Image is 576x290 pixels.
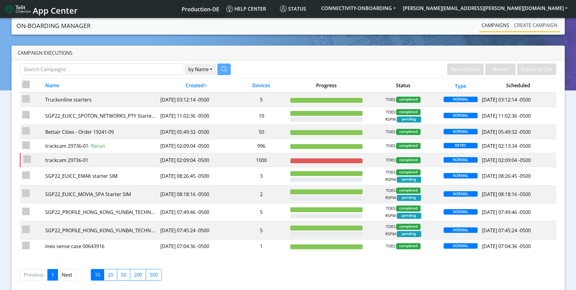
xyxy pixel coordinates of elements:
a: Your current platform instance [181,3,219,15]
span: NORMAL [444,97,478,102]
div: SGP22_EUICC_EMAK starter SIM [45,172,156,180]
td: [DATE] 07:49:46 -0500 [158,203,234,221]
span: TOES: [386,129,396,135]
td: [DATE] 02:09:04 -0500 [158,139,234,153]
button: Export to CSV [517,64,556,75]
span: Production-DE [182,5,219,13]
span: completed [396,143,421,149]
button: [PERSON_NAME][EMAIL_ADDRESS][PERSON_NAME][DOMAIN_NAME] [399,3,571,14]
div: trackcam 29736-01 [45,157,156,164]
span: [DATE] 07:04:36 -0500 [482,243,531,250]
span: RSPM: [385,195,397,201]
span: NORMAL [444,157,478,163]
th: Devices [235,78,288,93]
span: TOES: [386,243,396,249]
button: by Name [184,64,216,75]
span: [DATE] 08:26:45 -0500 [482,173,531,179]
a: Status [278,3,318,15]
td: 50 [235,125,288,139]
span: RSPM: [385,177,397,183]
div: Bettair Cities - Order 19241-09 [45,128,156,136]
td: 5 [235,203,288,221]
span: pending [397,116,421,123]
a: Help center [224,3,278,15]
label: 50 [117,269,130,281]
img: knowledge.svg [226,5,233,12]
td: [DATE] 05:49:32 -0500 [158,125,234,139]
span: TOES: [386,169,396,175]
span: completed [396,243,421,249]
div: ineo sense case 00643916 [45,243,156,250]
td: 3 [235,167,288,185]
span: [DATE] 03:12:14 -0500 [482,96,531,103]
td: [DATE] 02:09:04 -0500 [158,153,234,167]
span: completed [396,205,421,212]
span: completed [396,157,421,163]
span: RETRY [444,143,478,148]
a: Next [58,269,76,281]
span: completed [396,188,421,194]
div: SGP22_EUICC_MOVIA_SPA Starter SIM [45,191,156,198]
label: 10 [91,269,104,281]
span: [DATE] 07:49:46 -0500 [482,209,531,216]
span: TOES: [386,224,396,230]
span: pending [397,177,421,183]
img: logo-telit-cinterion-gw-new.png [5,4,30,14]
span: RSPM: [385,116,397,123]
span: completed [396,97,421,103]
span: pending [397,213,421,219]
td: 1 [235,239,288,253]
span: TOES: [386,188,396,194]
th: Type [441,78,480,93]
span: TOES: [386,157,396,163]
span: NORMAL [444,227,478,233]
button: Rerun Failed [447,64,484,75]
span: RSPM: [385,213,397,219]
span: [DATE] 07:45:24 -0500 [482,227,531,234]
span: [DATE] 11:02:36 -0500 [482,112,531,119]
span: completed [396,109,421,115]
input: Search Campaigns [20,64,183,75]
div: Truckonline starters [45,96,156,103]
div: SGP22_EUICC_SPOTON_NETWORKS_PTY Starter SIM esim 3 [45,112,156,119]
td: [DATE] 11:02:36 -0500 [158,107,234,125]
div: trackcam 29736-01 [45,142,156,150]
span: NORMAL [444,243,478,249]
td: [DATE] 08:26:45 -0500 [158,167,234,185]
td: 5 [235,92,288,107]
span: pending [397,231,421,237]
span: [DATE] 08:18:16 -0500 [482,191,531,198]
td: [DATE] 08:18:16 -0500 [158,185,234,203]
a: Create campaign [512,19,560,31]
div: SGP22_PROFILE_HONG_KONG_YUNBAI_TECHNOLOGY_CO eProfile 3 [45,209,156,216]
td: [DATE] 07:04:36 -0500 [158,239,234,253]
span: [DATE] 05:49:32 -0500 [482,129,531,135]
a: Campaigns [479,19,512,31]
td: [DATE] 07:45:24 -0500 [158,221,234,239]
a: App Center [5,2,77,16]
span: completed [396,129,421,135]
span: TOES: [386,97,396,103]
img: status.svg [280,5,287,12]
th: Status [365,78,441,93]
span: - Rerun [88,143,105,149]
span: TOES: [386,205,396,212]
label: 500 [146,269,162,281]
div: SGP22_PROFILE_HONG_KONG_YUNBAI_TECHNOLOGY_CO starter SIM eProfile 2 virtual [45,227,156,234]
span: Status [280,5,306,12]
span: [DATE] 02:13:34 -0500 [482,143,531,149]
span: completed [396,224,421,230]
span: pending [397,195,421,201]
th: Progress [288,78,365,93]
td: 10 [235,107,288,125]
span: NORMAL [444,129,478,134]
a: 1 [47,269,58,281]
th: Name [43,78,158,93]
span: RSPM: [385,231,397,237]
span: TOES: [386,109,396,115]
label: 20 [104,269,117,281]
td: 1000 [235,153,288,167]
td: 5 [235,221,288,239]
div: Campaign Executions [12,46,565,60]
td: 996 [235,139,288,153]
